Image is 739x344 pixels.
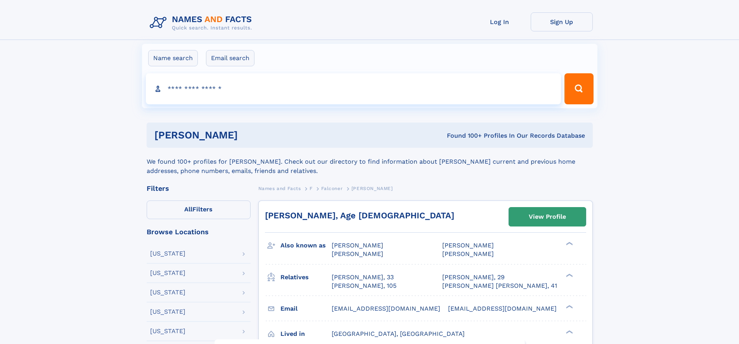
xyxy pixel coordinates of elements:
div: [US_STATE] [150,251,185,257]
div: [US_STATE] [150,289,185,296]
div: We found 100+ profiles for [PERSON_NAME]. Check out our directory to find information about [PERS... [147,148,593,176]
img: Logo Names and Facts [147,12,258,33]
span: [EMAIL_ADDRESS][DOMAIN_NAME] [332,305,440,312]
span: [EMAIL_ADDRESS][DOMAIN_NAME] [448,305,557,312]
span: [PERSON_NAME] [332,250,383,258]
div: [US_STATE] [150,309,185,315]
div: ❯ [564,273,573,278]
span: [PERSON_NAME] [442,250,494,258]
div: Filters [147,185,251,192]
h3: Relatives [280,271,332,284]
span: [PERSON_NAME] [351,186,393,191]
a: F [310,183,313,193]
a: [PERSON_NAME], 105 [332,282,396,290]
label: Name search [148,50,198,66]
div: Browse Locations [147,228,251,235]
a: [PERSON_NAME], 29 [442,273,505,282]
span: [PERSON_NAME] [442,242,494,249]
h3: Email [280,302,332,315]
a: Log In [469,12,531,31]
h1: [PERSON_NAME] [154,130,343,140]
span: Falconer [321,186,343,191]
a: [PERSON_NAME], Age [DEMOGRAPHIC_DATA] [265,211,454,220]
a: Falconer [321,183,343,193]
span: [GEOGRAPHIC_DATA], [GEOGRAPHIC_DATA] [332,330,465,337]
div: ❯ [564,241,573,246]
span: F [310,186,313,191]
div: Found 100+ Profiles In Our Records Database [342,131,585,140]
button: Search Button [564,73,593,104]
div: [US_STATE] [150,328,185,334]
div: ❯ [564,304,573,309]
a: [PERSON_NAME], 33 [332,273,394,282]
div: View Profile [529,208,566,226]
h3: Also known as [280,239,332,252]
h3: Lived in [280,327,332,341]
span: All [184,206,192,213]
input: search input [146,73,561,104]
label: Filters [147,201,251,219]
div: [US_STATE] [150,270,185,276]
div: ❯ [564,329,573,334]
label: Email search [206,50,254,66]
span: [PERSON_NAME] [332,242,383,249]
a: [PERSON_NAME] [PERSON_NAME], 41 [442,282,557,290]
a: View Profile [509,207,586,226]
a: Sign Up [531,12,593,31]
a: Names and Facts [258,183,301,193]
